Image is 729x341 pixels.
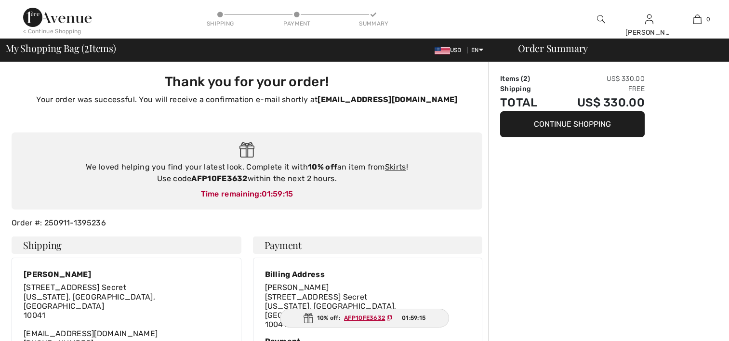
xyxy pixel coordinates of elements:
[304,313,313,323] img: Gift.svg
[674,13,721,25] a: 0
[523,75,528,83] span: 2
[24,270,229,279] div: [PERSON_NAME]
[265,283,329,292] span: [PERSON_NAME]
[308,162,337,171] strong: 10% off
[6,43,116,53] span: My Shopping Bag ( Items)
[552,74,645,84] td: US$ 330.00
[21,161,473,184] div: We loved helping you find your latest look. Complete it with an item from ! Use code within the n...
[23,27,81,36] div: < Continue Shopping
[12,236,241,254] h4: Shipping
[385,162,406,171] a: Skirts
[17,74,477,90] h3: Thank you for your order!
[435,47,465,53] span: USD
[471,47,483,53] span: EN
[500,74,552,84] td: Items ( )
[23,8,92,27] img: 1ère Avenue
[402,314,425,322] span: 01:59:15
[282,19,311,28] div: Payment
[21,188,473,200] div: Time remaining:
[239,142,254,158] img: Gift.svg
[84,41,89,53] span: 2
[265,270,471,279] div: Billing Address
[552,94,645,111] td: US$ 330.00
[280,309,450,328] div: 10% off:
[645,14,653,24] a: Sign In
[706,15,710,24] span: 0
[253,236,483,254] h4: Payment
[262,189,293,198] span: 01:59:15
[435,47,450,54] img: US Dollar
[625,27,673,38] div: [PERSON_NAME]
[318,95,457,104] strong: [EMAIL_ADDRESS][DOMAIN_NAME]
[17,94,477,105] p: Your order was successful. You will receive a confirmation e-mail shortly at
[24,283,155,320] span: [STREET_ADDRESS] Secret [US_STATE], [GEOGRAPHIC_DATA], [GEOGRAPHIC_DATA] 10041
[552,84,645,94] td: Free
[359,19,388,28] div: Summary
[206,19,235,28] div: Shipping
[500,111,645,137] button: Continue Shopping
[6,217,488,229] div: Order #: 250911-1395236
[344,315,385,321] ins: AFP10FE3632
[191,174,247,183] strong: AFP10FE3632
[500,94,552,111] td: Total
[597,13,605,25] img: search the website
[693,13,702,25] img: My Bag
[645,13,653,25] img: My Info
[506,43,723,53] div: Order Summary
[500,84,552,94] td: Shipping
[265,292,397,329] span: [STREET_ADDRESS] Secret [US_STATE], [GEOGRAPHIC_DATA], [GEOGRAPHIC_DATA] 10041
